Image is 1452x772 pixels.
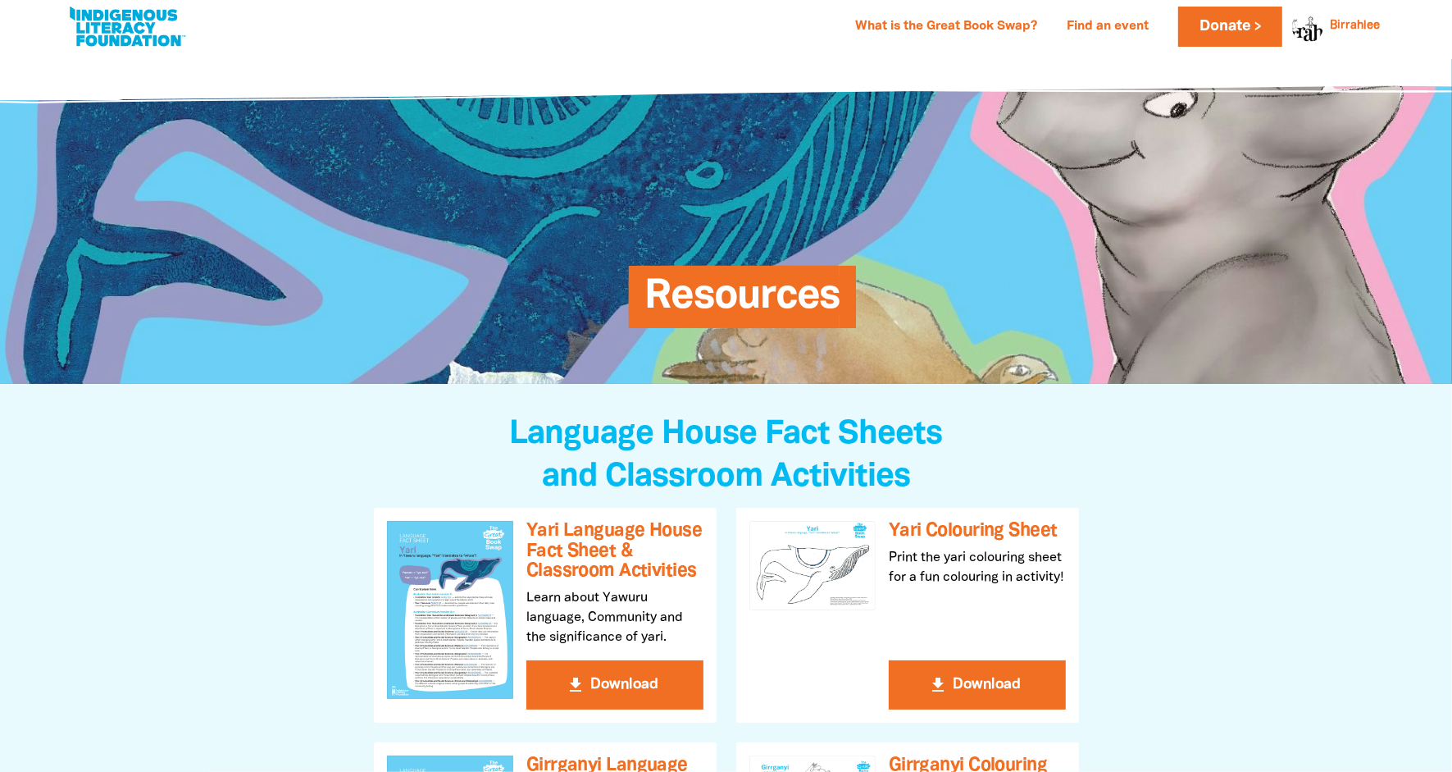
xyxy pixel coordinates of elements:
img: Yari Colouring Sheet [749,521,876,610]
span: Resources [645,278,840,328]
img: Yari Language House Fact Sheet & Classroom Activities [387,521,513,699]
span: Language House Fact Sheets [510,419,943,450]
i: get_app [566,675,585,695]
h3: Yari Language House Fact Sheet & Classroom Activities [526,521,703,582]
a: Find an event [1057,14,1158,40]
span: and Classroom Activities [542,462,910,492]
a: Donate [1178,7,1281,47]
a: What is the Great Book Swap? [845,14,1047,40]
button: get_app Download [526,660,703,710]
i: get_app [928,675,948,695]
h3: Yari Colouring Sheet [889,521,1066,541]
a: Birrahlee [1330,21,1380,32]
button: get_app Download [889,660,1066,710]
